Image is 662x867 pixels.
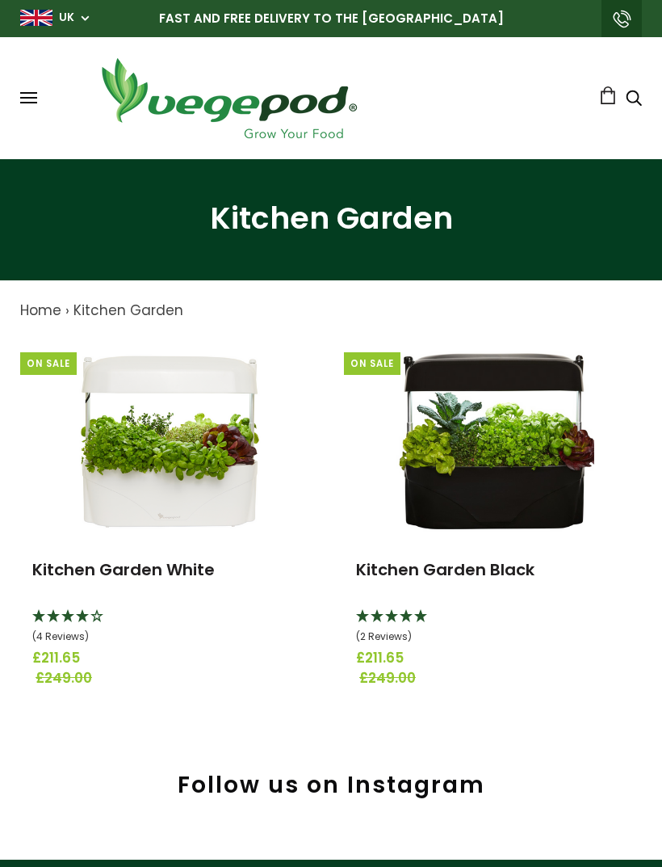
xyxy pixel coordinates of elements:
[356,629,412,643] span: 5 Stars - 2 Reviews
[32,558,215,581] a: Kitchen Garden White
[32,607,306,648] div: 4 Stars - 4 Reviews
[69,338,270,540] img: Kitchen Garden White
[20,10,52,26] img: gb_large.png
[36,668,309,689] span: £249.00
[32,629,89,643] span: 4 Stars - 4 Reviews
[359,668,633,689] span: £249.00
[20,770,642,800] h2: Follow us on Instagram
[20,200,642,236] h1: Kitchen Garden
[59,10,74,26] a: UK
[73,301,183,320] a: Kitchen Garden
[20,301,642,322] nav: breadcrumbs
[32,648,306,669] span: £211.65
[356,607,630,648] div: 5 Stars - 2 Reviews
[20,301,61,320] a: Home
[356,558,534,581] a: Kitchen Garden Black
[392,338,594,540] img: Kitchen Garden Black
[87,53,370,143] img: Vegepod
[356,648,630,669] span: £211.65
[65,301,69,320] span: ›
[626,91,642,108] a: Search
